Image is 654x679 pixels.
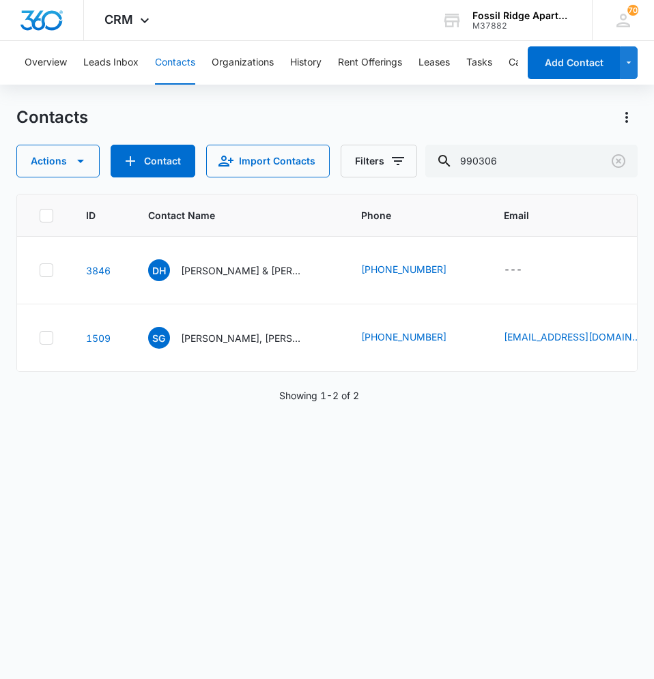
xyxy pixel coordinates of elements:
a: [EMAIL_ADDRESS][DOMAIN_NAME] [504,330,640,344]
span: SG [148,327,170,349]
div: --- [504,262,522,278]
span: ID [86,208,96,222]
div: account name [472,10,572,21]
button: History [290,41,322,85]
button: Clear [608,150,629,172]
a: Navigate to contact details page for Shaun Glidden, Hailey Saul [86,332,111,344]
input: Search Contacts [425,145,638,177]
button: Organizations [212,41,274,85]
h1: Contacts [16,107,88,128]
button: Add Contact [528,46,620,79]
p: Showing 1-2 of 2 [279,388,359,403]
button: Rent Offerings [338,41,402,85]
button: Actions [616,106,638,128]
div: notifications count [627,5,638,16]
button: Filters [341,145,417,177]
button: Import Contacts [206,145,330,177]
div: Phone - (951) 503-8049 - Select to Edit Field [361,262,471,278]
a: [PHONE_NUMBER] [361,330,446,344]
p: [PERSON_NAME], [PERSON_NAME] [181,331,304,345]
span: Contact Name [148,208,309,222]
div: Phone - (970) 388-5008 - Select to Edit Field [361,330,471,346]
div: Email - - Select to Edit Field [504,262,547,278]
button: Contacts [155,41,195,85]
span: 70 [627,5,638,16]
span: DH [148,259,170,281]
button: Overview [25,41,67,85]
span: Email [504,208,645,222]
a: [PHONE_NUMBER] [361,262,446,276]
span: Phone [361,208,451,222]
button: Calendar [509,41,549,85]
button: Leads Inbox [83,41,139,85]
p: [PERSON_NAME] & [PERSON_NAME] [181,263,304,278]
button: Tasks [466,41,492,85]
div: Contact Name - David Hernandez & Yosvin Villatoros Hernandez - Select to Edit Field [148,259,328,281]
button: Actions [16,145,100,177]
div: account id [472,21,572,31]
button: Leases [418,41,450,85]
div: Contact Name - Shaun Glidden, Hailey Saul - Select to Edit Field [148,327,328,349]
span: CRM [104,12,133,27]
a: Navigate to contact details page for David Hernandez & Yosvin Villatoros Hernandez [86,265,111,276]
button: Add Contact [111,145,195,177]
